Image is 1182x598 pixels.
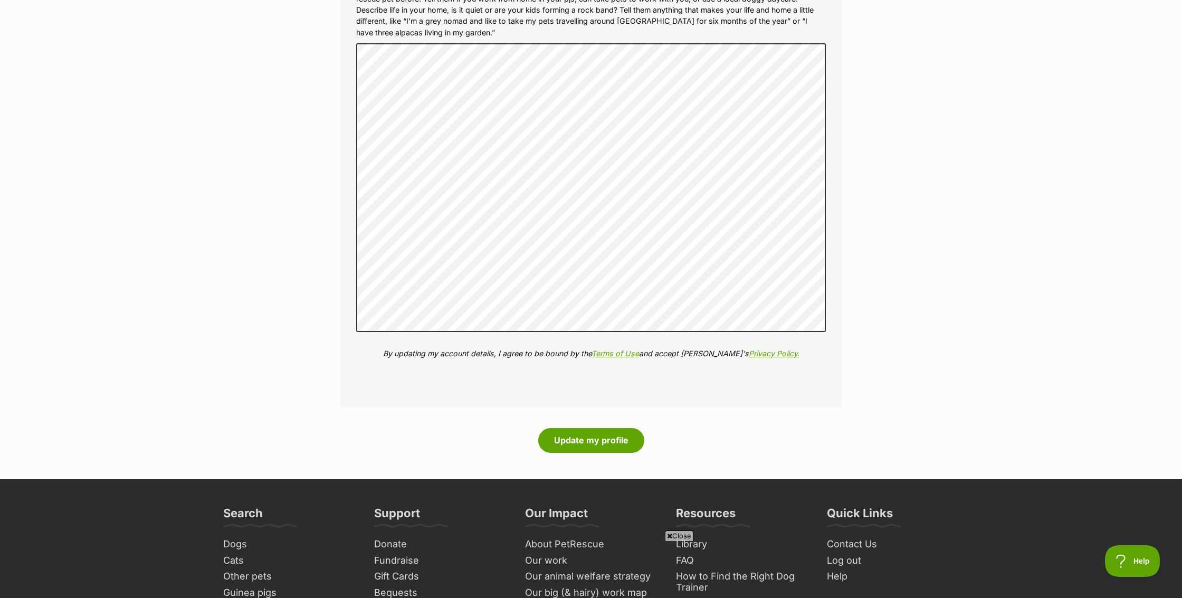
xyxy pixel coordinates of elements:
iframe: Help Scout Beacon - Open [1105,545,1161,577]
a: Privacy Policy. [749,349,799,358]
a: Cats [219,553,359,569]
button: Update my profile [538,428,644,452]
a: Library [672,536,812,553]
h3: Resources [676,506,736,527]
p: By updating my account details, I agree to be bound by the and accept [PERSON_NAME]'s [356,348,826,359]
a: Help [823,568,963,585]
a: Log out [823,553,963,569]
h3: Search [223,506,263,527]
a: Terms of Use [592,349,639,358]
h3: Support [374,506,420,527]
a: Other pets [219,568,359,585]
iframe: Advertisement [335,545,847,593]
a: Contact Us [823,536,963,553]
a: About PetRescue [521,536,661,553]
a: Donate [370,536,510,553]
h3: Our Impact [525,506,588,527]
span: Close [665,530,693,541]
a: Dogs [219,536,359,553]
h3: Quick Links [827,506,893,527]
